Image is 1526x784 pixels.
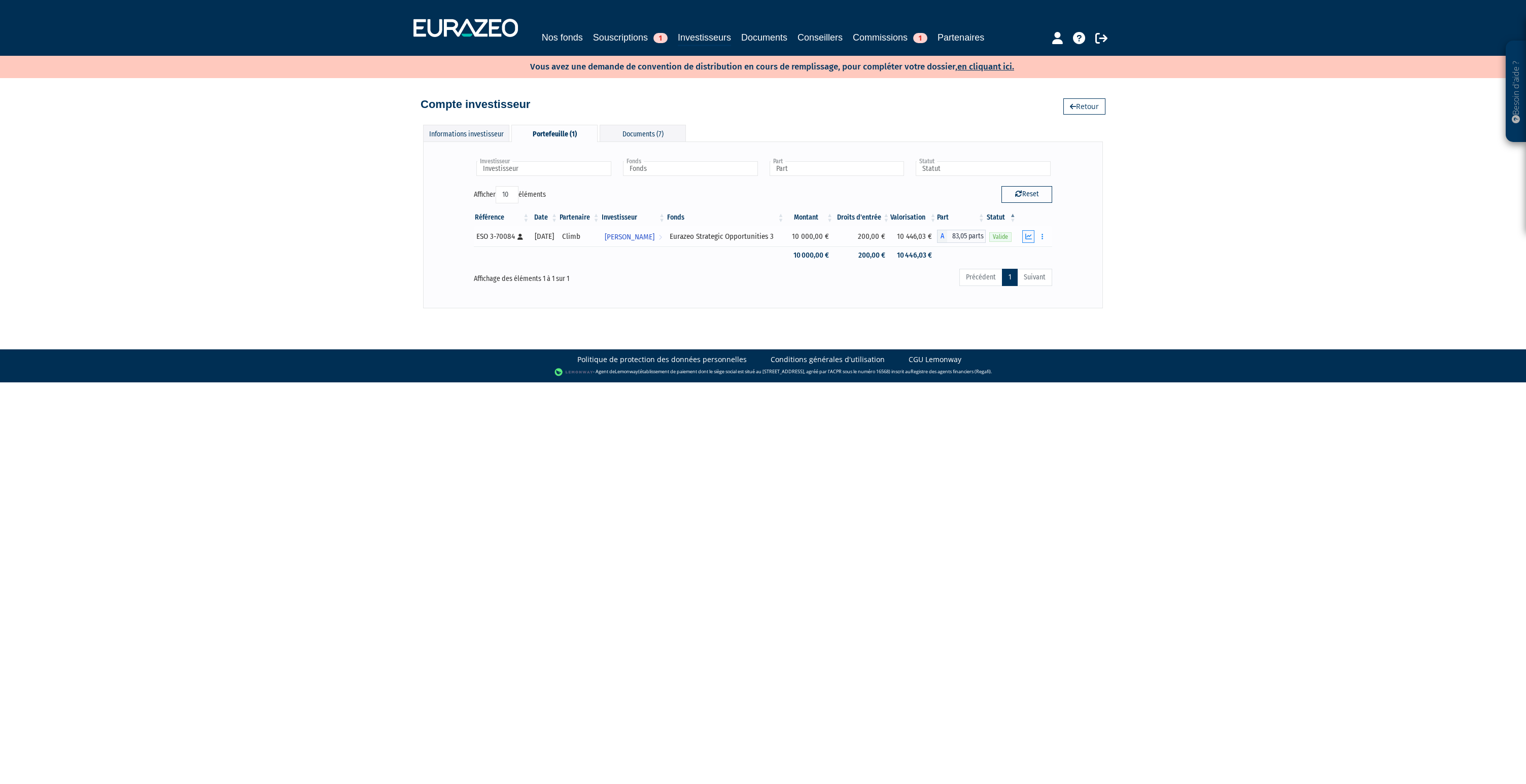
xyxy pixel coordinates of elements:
[559,209,600,226] th: Partenaire: activer pour trier la colonne par ordre croissant
[542,30,583,45] a: Nos fonds
[890,209,937,226] th: Valorisation: activer pour trier la colonne par ordre croissant
[937,230,985,243] div: A - Eurazeo Strategic Opportunities 3
[785,226,834,246] td: 10 000,00 €
[890,246,937,264] td: 10 446,03 €
[1510,46,1522,137] p: Besoin d'aide ?
[834,246,890,264] td: 200,00 €
[853,30,927,45] a: Commissions1
[593,30,668,45] a: Souscriptions1
[421,98,530,111] h4: Compte investisseur
[938,30,984,45] a: Partenaires
[911,368,991,375] a: Registre des agents financiers (Regafi)
[937,209,985,226] th: Part: activer pour trier la colonne par ordre croissant
[834,226,890,246] td: 200,00 €
[1063,98,1105,115] a: Retour
[785,209,834,226] th: Montant: activer pour trier la colonne par ordre croissant
[474,186,546,203] label: Afficher éléments
[554,367,594,377] img: logo-lemonway.png
[474,268,706,284] div: Affichage des éléments 1 à 1 sur 1
[666,209,785,226] th: Fonds: activer pour trier la colonne par ordre croissant
[476,231,527,242] div: ESO 3-70084
[534,231,555,242] div: [DATE]
[653,33,668,43] span: 1
[937,230,947,243] span: A
[678,30,731,46] a: Investisseurs
[741,30,787,45] a: Documents
[909,354,961,365] a: CGU Lemonway
[577,354,747,365] a: Politique de protection des données personnelles
[670,231,782,242] div: Eurazeo Strategic Opportunities 3
[600,125,686,141] div: Documents (7)
[501,58,1014,73] p: Vous avez une demande de convention de distribution en cours de remplissage, pour compléter votre...
[413,19,518,37] img: 1732889491-logotype_eurazeo_blanc_rvb.png
[797,30,843,45] a: Conseillers
[530,209,559,226] th: Date: activer pour trier la colonne par ordre croissant
[890,226,937,246] td: 10 446,03 €
[605,228,654,246] span: [PERSON_NAME]
[834,209,890,226] th: Droits d'entrée: activer pour trier la colonne par ordre croissant
[601,209,667,226] th: Investisseur: activer pour trier la colonne par ordre croissant
[658,228,662,246] i: Voir l'investisseur
[601,226,667,246] a: [PERSON_NAME]
[423,125,509,141] div: Informations investisseur
[10,367,1516,377] div: - Agent de (établissement de paiement dont le siège social est situé au [STREET_ADDRESS], agréé p...
[474,209,530,226] th: Référence : activer pour trier la colonne par ordre croissant
[947,230,985,243] span: 83,05 parts
[989,232,1012,242] span: Valide
[517,234,523,240] i: [Français] Personne physique
[559,226,600,246] td: Climb
[957,61,1014,72] a: en cliquant ici.
[913,33,927,43] span: 1
[986,209,1017,226] th: Statut : activer pour trier la colonne par ordre d&eacute;croissant
[785,246,834,264] td: 10 000,00 €
[496,186,518,203] select: Afficheréléments
[615,368,638,375] a: Lemonway
[511,125,598,142] div: Portefeuille (1)
[1001,186,1052,202] button: Reset
[771,354,885,365] a: Conditions générales d'utilisation
[1002,269,1018,286] a: 1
